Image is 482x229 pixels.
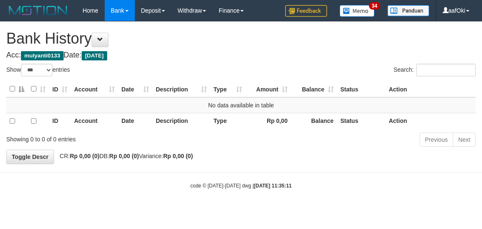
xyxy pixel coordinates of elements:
[210,113,245,129] th: Type
[6,97,476,113] td: No data available in table
[82,51,107,60] span: [DATE]
[394,64,476,76] label: Search:
[254,183,291,189] strong: [DATE] 11:35:11
[56,153,193,159] span: CR: DB: Variance:
[291,113,337,129] th: Balance
[245,81,291,97] th: Amount: activate to sort column ascending
[71,81,118,97] th: Account: activate to sort column ascending
[163,153,193,159] strong: Rp 0,00 (0)
[21,64,52,76] select: Showentries
[21,51,64,60] span: mulyanti0133
[285,5,327,17] img: Feedback.jpg
[337,81,386,97] th: Status
[6,64,70,76] label: Show entries
[191,183,292,189] small: code © [DATE]-[DATE] dwg |
[420,133,453,147] a: Previous
[453,133,476,147] a: Next
[118,81,152,97] th: Date: activate to sort column ascending
[6,132,195,143] div: Showing 0 to 0 of 0 entries
[6,81,28,97] th: : activate to sort column descending
[385,113,476,129] th: Action
[152,113,210,129] th: Description
[6,4,70,17] img: MOTION_logo.png
[118,113,152,129] th: Date
[109,153,139,159] strong: Rp 0,00 (0)
[385,81,476,97] th: Action
[210,81,245,97] th: Type: activate to sort column ascending
[337,113,386,129] th: Status
[49,81,71,97] th: ID: activate to sort column ascending
[6,51,476,60] h4: Acc: Date:
[152,81,210,97] th: Description: activate to sort column ascending
[369,2,380,10] span: 34
[387,5,429,16] img: panduan.png
[340,5,375,17] img: Button%20Memo.svg
[71,113,118,129] th: Account
[416,64,476,76] input: Search:
[28,81,49,97] th: : activate to sort column ascending
[70,153,100,159] strong: Rp 0,00 (0)
[245,113,291,129] th: Rp 0,00
[291,81,337,97] th: Balance: activate to sort column ascending
[6,30,476,47] h1: Bank History
[49,113,71,129] th: ID
[6,150,54,164] a: Toggle Descr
